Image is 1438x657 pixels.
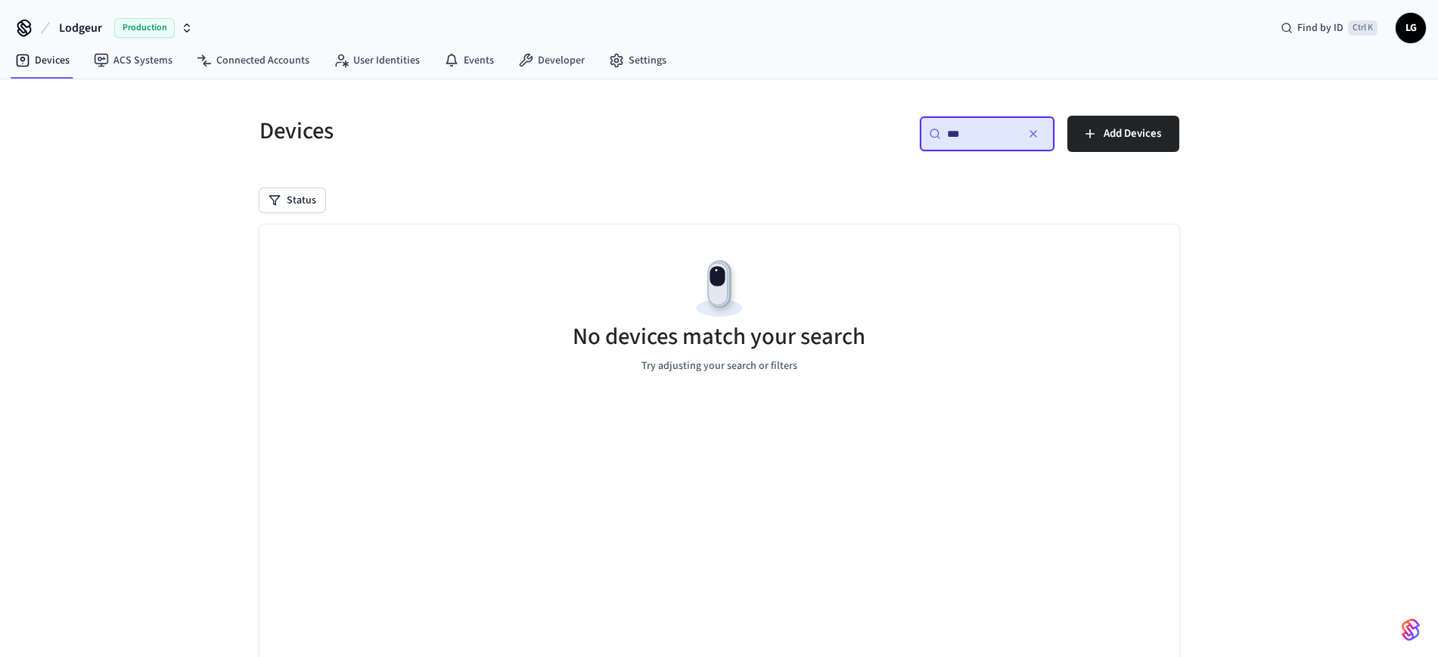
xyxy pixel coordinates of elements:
span: Add Devices [1104,124,1161,144]
button: Status [259,188,325,212]
span: Find by ID [1297,20,1343,36]
a: Developer [506,47,597,74]
h5: Devices [259,116,710,147]
span: Production [114,18,175,38]
a: Devices [3,47,82,74]
a: Connected Accounts [185,47,321,74]
a: User Identities [321,47,432,74]
img: SeamLogoGradient.69752ec5.svg [1402,618,1420,642]
h5: No devices match your search [573,321,865,352]
span: LG [1397,14,1424,42]
a: Settings [597,47,679,74]
button: Add Devices [1067,116,1179,152]
a: Events [432,47,506,74]
div: Find by IDCtrl K [1269,14,1390,42]
img: Devices Empty State [685,255,753,323]
span: Lodgeur [59,19,102,37]
a: ACS Systems [82,47,185,74]
button: LG [1396,13,1426,43]
span: Ctrl K [1348,20,1377,36]
p: Try adjusting your search or filters [641,358,797,374]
